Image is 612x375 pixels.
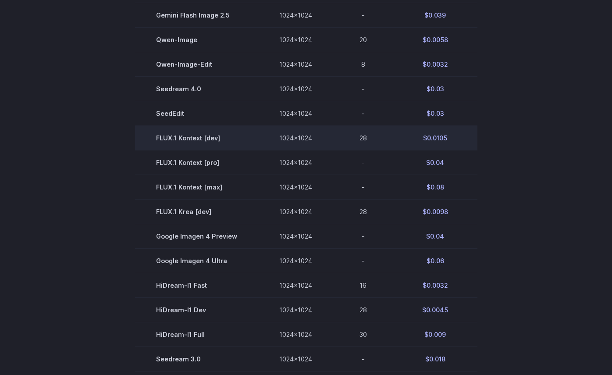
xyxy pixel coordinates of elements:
td: - [333,76,393,101]
td: HiDream-I1 Fast [135,273,258,298]
td: 28 [333,200,393,224]
td: 1024x1024 [258,125,333,150]
td: - [333,101,393,125]
td: - [333,224,393,249]
td: HiDream-I1 Full [135,322,258,347]
td: $0.0032 [393,273,477,298]
td: FLUX.1 Kontext [pro] [135,150,258,175]
td: $0.009 [393,322,477,347]
td: - [333,347,393,371]
td: Seedream 4.0 [135,76,258,101]
td: 1024x1024 [258,347,333,371]
td: 1024x1024 [258,52,333,76]
td: 1024x1024 [258,27,333,52]
td: $0.06 [393,249,477,273]
td: 1024x1024 [258,273,333,298]
td: $0.0105 [393,125,477,150]
td: FLUX.1 Krea [dev] [135,200,258,224]
td: FLUX.1 Kontext [dev] [135,125,258,150]
td: 20 [333,27,393,52]
td: 1024x1024 [258,200,333,224]
td: 1024x1024 [258,76,333,101]
td: SeedEdit [135,101,258,125]
span: Gemini Flash Image 2.5 [156,10,237,20]
td: - [333,150,393,175]
td: HiDream-I1 Dev [135,298,258,322]
td: $0.0032 [393,52,477,76]
td: Google Imagen 4 Ultra [135,249,258,273]
td: 16 [333,273,393,298]
td: Qwen-Image-Edit [135,52,258,76]
td: FLUX.1 Kontext [max] [135,175,258,200]
td: $0.04 [393,150,477,175]
td: - [333,3,393,27]
td: - [333,175,393,200]
td: 30 [333,322,393,347]
td: 28 [333,298,393,322]
td: Qwen-Image [135,27,258,52]
td: 1024x1024 [258,224,333,249]
td: $0.08 [393,175,477,200]
td: 1024x1024 [258,101,333,125]
td: 28 [333,125,393,150]
td: 1024x1024 [258,249,333,273]
td: $0.018 [393,347,477,371]
td: 1024x1024 [258,175,333,200]
td: $0.04 [393,224,477,249]
td: 1024x1024 [258,322,333,347]
td: $0.0045 [393,298,477,322]
td: $0.039 [393,3,477,27]
td: $0.0098 [393,200,477,224]
td: $0.03 [393,101,477,125]
td: 1024x1024 [258,3,333,27]
td: Seedream 3.0 [135,347,258,371]
td: $0.03 [393,76,477,101]
td: $0.0058 [393,27,477,52]
td: - [333,249,393,273]
td: 1024x1024 [258,298,333,322]
td: 8 [333,52,393,76]
td: 1024x1024 [258,150,333,175]
td: Google Imagen 4 Preview [135,224,258,249]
